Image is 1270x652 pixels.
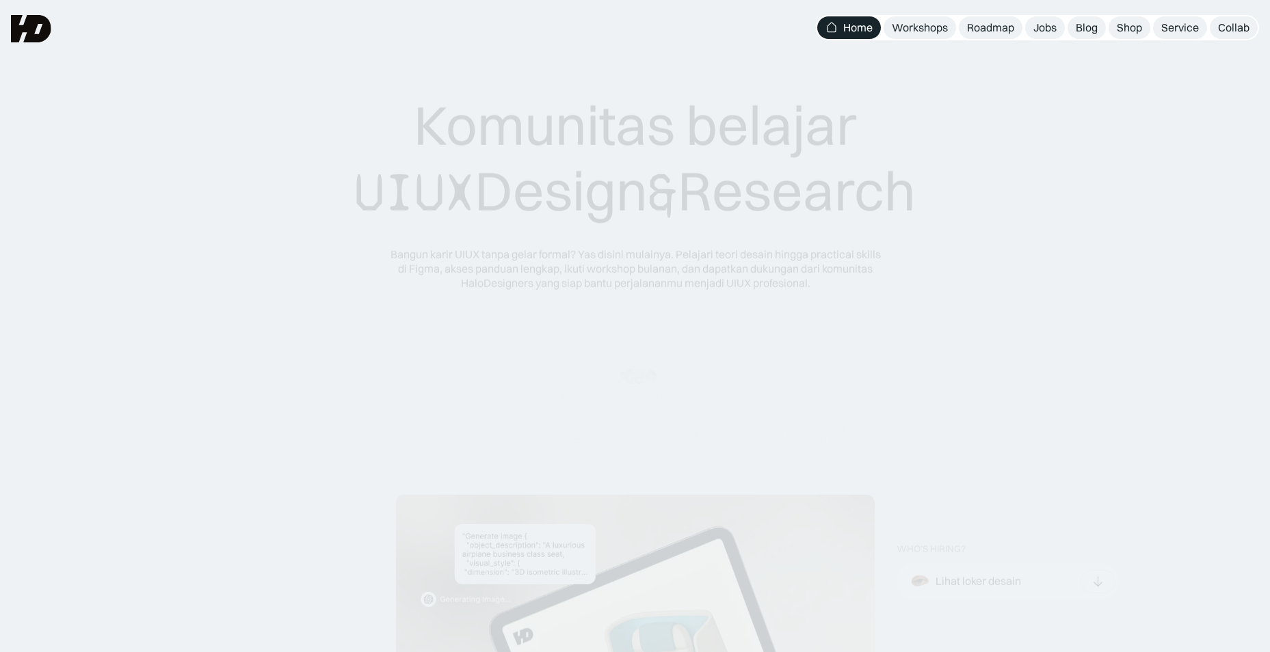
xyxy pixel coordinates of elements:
a: Blog [1068,16,1106,39]
div: Roadmap [967,21,1014,35]
a: Roadmap [959,16,1022,39]
a: Home [817,16,881,39]
a: Workshops [884,16,956,39]
a: Service [1153,16,1207,39]
div: Blog [1076,21,1098,35]
div: Lihat loker desain [936,574,1021,588]
div: Service [1161,21,1199,35]
div: Workshops [892,21,948,35]
div: Jobs [1033,21,1057,35]
div: Dipercaya oleh designers [561,390,709,405]
span: & [648,160,678,226]
div: Bangun karir UIUX tanpa gelar formal? Yas disini mulainya. Pelajari teori desain hingga practical... [389,247,882,290]
a: Jobs [1025,16,1065,39]
div: Home [843,21,873,35]
div: Shop [1117,21,1142,35]
span: UIUX [354,160,475,226]
div: Collab [1218,21,1249,35]
div: Komunitas belajar Design Research [354,92,916,226]
a: Collab [1210,16,1258,39]
div: WHO’S HIRING? [897,543,966,555]
a: Shop [1109,16,1150,39]
span: 50k+ [635,390,660,404]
